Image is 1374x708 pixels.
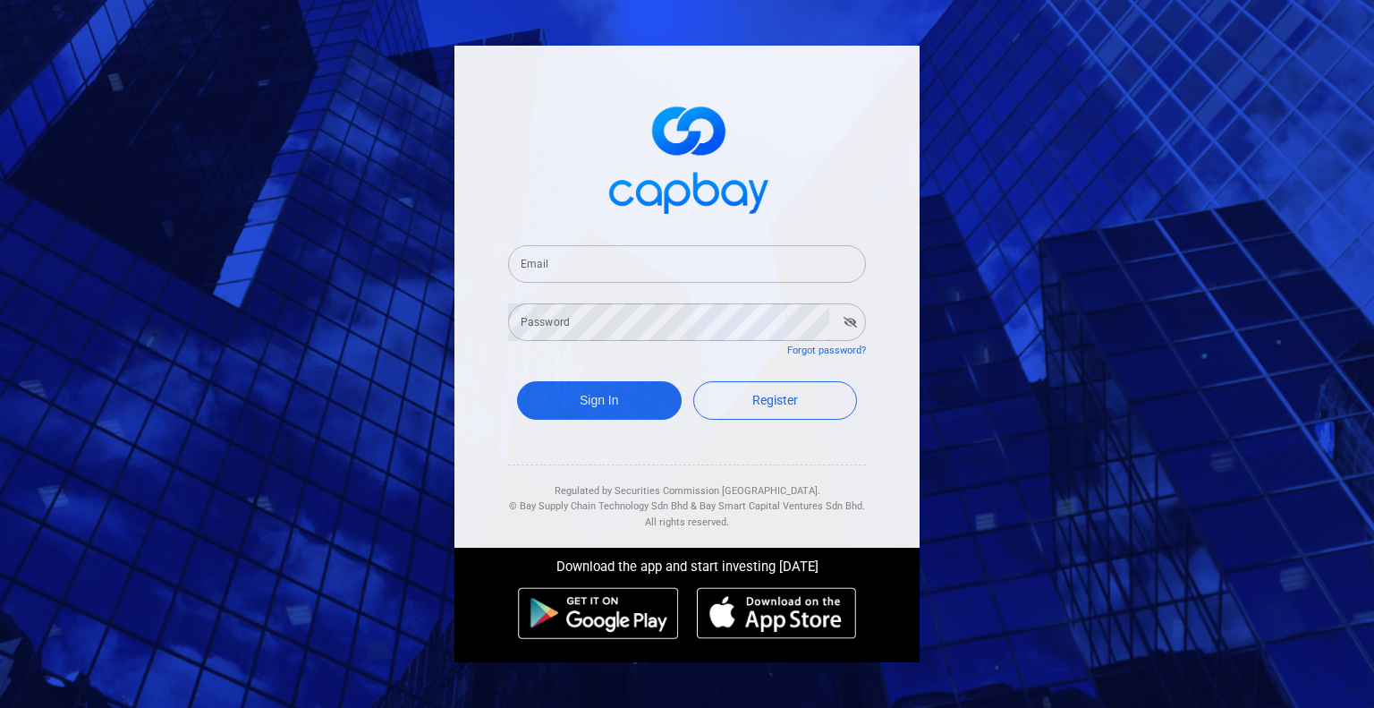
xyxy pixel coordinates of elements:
a: Forgot password? [787,345,866,356]
div: Regulated by Securities Commission [GEOGRAPHIC_DATA]. & All rights reserved. [508,465,866,531]
img: logo [598,90,776,224]
a: Register [693,381,858,420]
img: android [518,587,679,639]
div: Download the app and start investing [DATE] [441,548,933,578]
span: Register [752,393,798,407]
img: ios [697,587,856,639]
span: Bay Smart Capital Ventures Sdn Bhd. [700,500,865,512]
span: © Bay Supply Chain Technology Sdn Bhd [509,500,688,512]
button: Sign In [517,381,682,420]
